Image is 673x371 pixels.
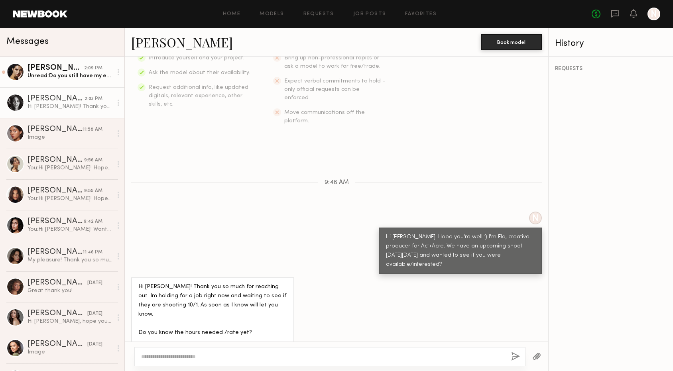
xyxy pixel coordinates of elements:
span: Request additional info, like updated digitals, relevant experience, other skills, etc. [149,85,248,107]
div: 2:09 PM [84,65,102,72]
div: [DATE] [87,310,102,318]
a: Requests [303,12,334,17]
div: [PERSON_NAME] [28,64,84,72]
a: Job Posts [353,12,386,17]
span: 9:46 AM [325,179,349,186]
div: Hi [PERSON_NAME]! Thank you so much for reaching out. Im holding for a job right now and waiting ... [138,283,287,365]
a: Favorites [405,12,437,17]
div: Great thank you! [28,287,112,294]
div: 9:42 AM [84,218,102,226]
div: [PERSON_NAME] [28,340,87,348]
span: Introduce yourself and your project. [149,55,244,61]
div: [DATE] [87,279,102,287]
a: Home [223,12,241,17]
span: Ask the model about their availability. [149,70,250,75]
div: Unread: Do you still have my email? [EMAIL_ADDRESS][DOMAIN_NAME] [28,72,112,80]
div: [PERSON_NAME] [28,126,83,133]
button: Book model [481,34,542,50]
div: [PERSON_NAME] [28,156,84,164]
div: [PERSON_NAME] [28,279,87,287]
div: [PERSON_NAME] [28,187,84,195]
div: 11:58 AM [83,126,102,133]
a: Models [260,12,284,17]
div: Image [28,348,112,356]
div: 9:55 AM [84,187,102,195]
a: Book model [481,38,542,45]
span: Messages [6,37,49,46]
div: Image [28,133,112,141]
div: Hi [PERSON_NAME], hope you are doing good! Thank you for reaching out and thank you for interest.... [28,318,112,325]
div: 9:56 AM [84,157,102,164]
div: REQUESTS [555,66,667,72]
div: [PERSON_NAME] [28,248,83,256]
div: History [555,39,667,48]
div: You: Hi [PERSON_NAME]! Wanted to follow up here :) [28,226,112,233]
div: [PERSON_NAME] [28,310,87,318]
div: 11:46 PM [83,249,102,256]
div: [PERSON_NAME] [28,95,85,103]
div: Hi [PERSON_NAME]! Hope you're well :) I'm Ela, creative producer for Act+Acre. We have an upcomin... [386,233,535,269]
span: Move communications off the platform. [284,110,365,124]
div: [PERSON_NAME] [28,218,84,226]
span: Expect verbal commitments to hold - only official requests can be enforced. [284,79,385,100]
div: [DATE] [87,341,102,348]
div: Hi [PERSON_NAME]! Thank you so much for reaching out. Im holding for a job right now and waiting ... [28,103,112,110]
a: [PERSON_NAME] [131,33,233,51]
a: N [647,8,660,20]
div: 2:03 PM [85,95,102,103]
div: You: Hi [PERSON_NAME]! Hope you're well :) I'm Ela, creative producer for Act+Acre. We have an up... [28,195,112,202]
div: My pleasure! Thank you so much! Here is my address: [PERSON_NAME] [STREET_ADDRESS][PERSON_NAME] [28,256,112,264]
div: You: Hi [PERSON_NAME]! Hope you're well :) We have an upcoming shoot [DATE][DATE] and wanted to s... [28,164,112,172]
